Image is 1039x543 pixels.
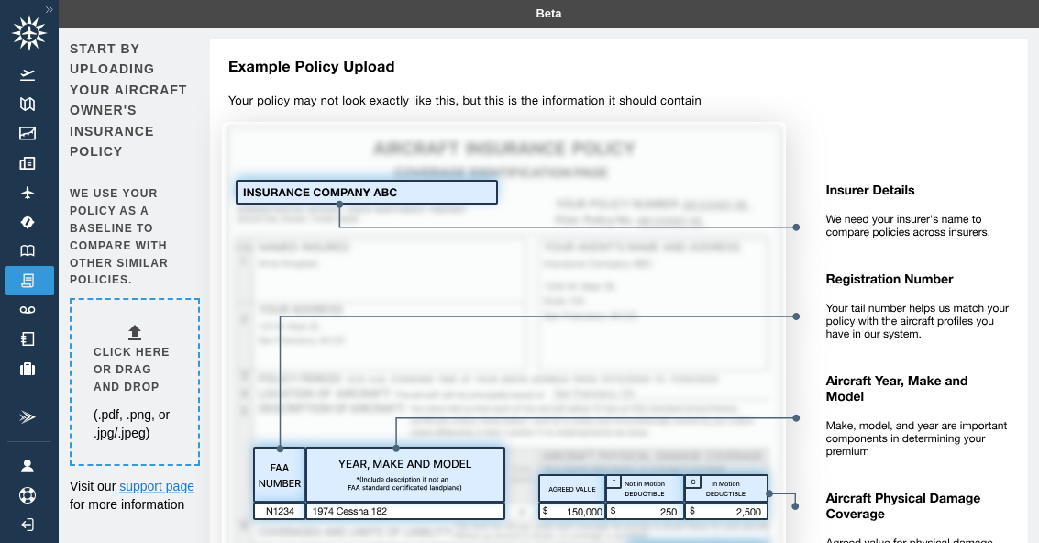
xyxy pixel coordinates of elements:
[70,477,196,514] p: Visit our for more information
[70,39,196,161] h6: Start by uploading your aircraft owner's insurance policy
[119,479,194,493] a: support page
[94,405,176,442] p: (.pdf, .png, or .jpg/.jpeg)
[70,185,196,289] h6: We use your policy as a baseline to compare with other similar policies.
[94,344,176,395] h6: Click here or drag and drop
